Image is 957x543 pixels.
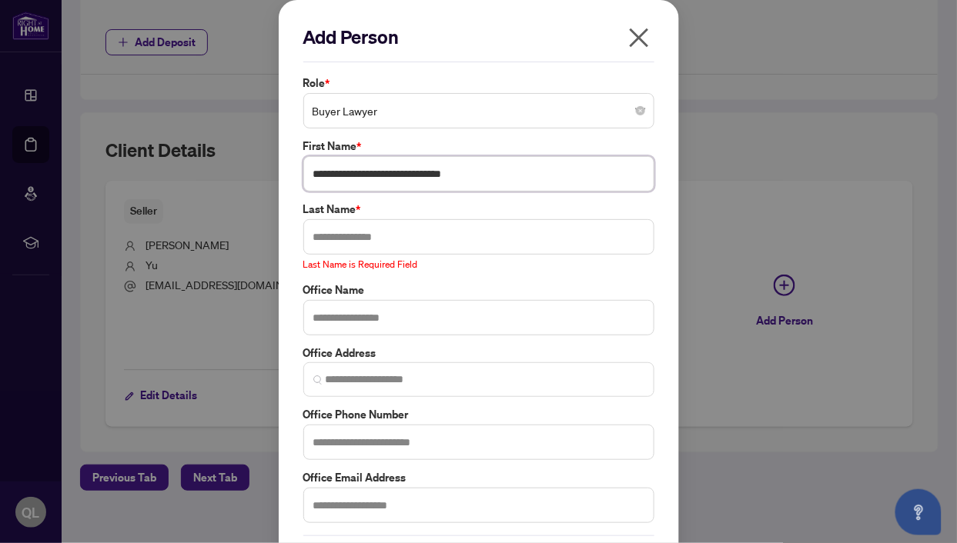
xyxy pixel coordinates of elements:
[313,375,323,385] img: search_icon
[303,25,654,49] h2: Add Person
[303,406,654,423] label: Office Phone Number
[313,96,645,125] span: Buyer Lawyer
[303,138,654,155] label: First Name
[895,489,942,535] button: Open asap
[303,75,654,92] label: Role
[303,258,418,270] span: Last Name is Required Field
[627,25,651,50] span: close
[303,345,654,361] label: Office Address
[303,201,654,218] label: Last Name
[636,106,645,115] span: close-circle
[303,469,654,486] label: Office Email Address
[303,281,654,298] label: Office Name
